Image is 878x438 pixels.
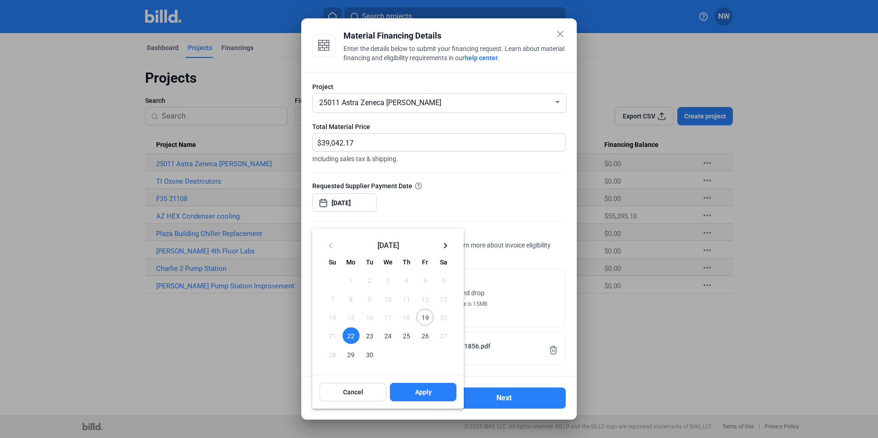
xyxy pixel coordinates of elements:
[361,309,378,326] span: 16
[346,258,355,266] span: Mo
[360,271,379,289] button: September 2, 2025
[323,290,342,308] button: September 7, 2025
[324,327,341,344] span: 21
[380,291,396,307] span: 10
[323,345,342,363] button: September 28, 2025
[360,326,379,345] button: September 23, 2025
[361,291,378,307] span: 9
[440,258,447,266] span: Sa
[379,290,397,308] button: September 10, 2025
[416,308,434,326] button: September 19, 2025
[397,271,416,289] button: September 4, 2025
[398,272,415,288] span: 4
[343,387,363,397] span: Cancel
[320,383,386,401] button: Cancel
[435,327,452,344] span: 27
[323,308,342,326] button: September 14, 2025
[416,272,433,288] span: 5
[416,291,433,307] span: 12
[383,258,393,266] span: We
[366,258,373,266] span: Tu
[342,345,360,363] button: September 29, 2025
[397,308,416,326] button: September 18, 2025
[361,272,378,288] span: 2
[390,383,456,401] button: Apply
[343,291,359,307] span: 8
[360,290,379,308] button: September 9, 2025
[342,308,360,326] button: September 15, 2025
[325,240,336,251] mat-icon: keyboard_arrow_left
[342,290,360,308] button: September 8, 2025
[434,290,453,308] button: September 13, 2025
[422,258,428,266] span: Fr
[415,387,432,397] span: Apply
[360,345,379,363] button: September 30, 2025
[380,327,396,344] span: 24
[434,271,453,289] button: September 6, 2025
[329,258,336,266] span: Su
[324,291,341,307] span: 7
[343,346,359,362] span: 29
[434,326,453,345] button: September 27, 2025
[398,291,415,307] span: 11
[340,241,436,248] span: [DATE]
[434,308,453,326] button: September 20, 2025
[343,327,359,344] span: 22
[416,327,433,344] span: 26
[435,291,452,307] span: 13
[398,309,415,326] span: 18
[416,290,434,308] button: September 12, 2025
[323,326,342,345] button: September 21, 2025
[361,327,378,344] span: 23
[379,326,397,345] button: September 24, 2025
[403,258,411,266] span: Th
[360,308,379,326] button: September 16, 2025
[379,308,397,326] button: September 17, 2025
[416,309,433,326] span: 19
[324,346,341,362] span: 28
[343,309,359,326] span: 15
[440,240,451,251] mat-icon: keyboard_arrow_right
[435,309,452,326] span: 20
[397,290,416,308] button: September 11, 2025
[324,309,341,326] span: 14
[361,346,378,362] span: 30
[379,271,397,289] button: September 3, 2025
[416,326,434,345] button: September 26, 2025
[342,271,360,289] button: September 1, 2025
[398,327,415,344] span: 25
[416,271,434,289] button: September 5, 2025
[343,272,359,288] span: 1
[397,326,416,345] button: September 25, 2025
[435,272,452,288] span: 6
[342,326,360,345] button: September 22, 2025
[380,272,396,288] span: 3
[380,309,396,326] span: 17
